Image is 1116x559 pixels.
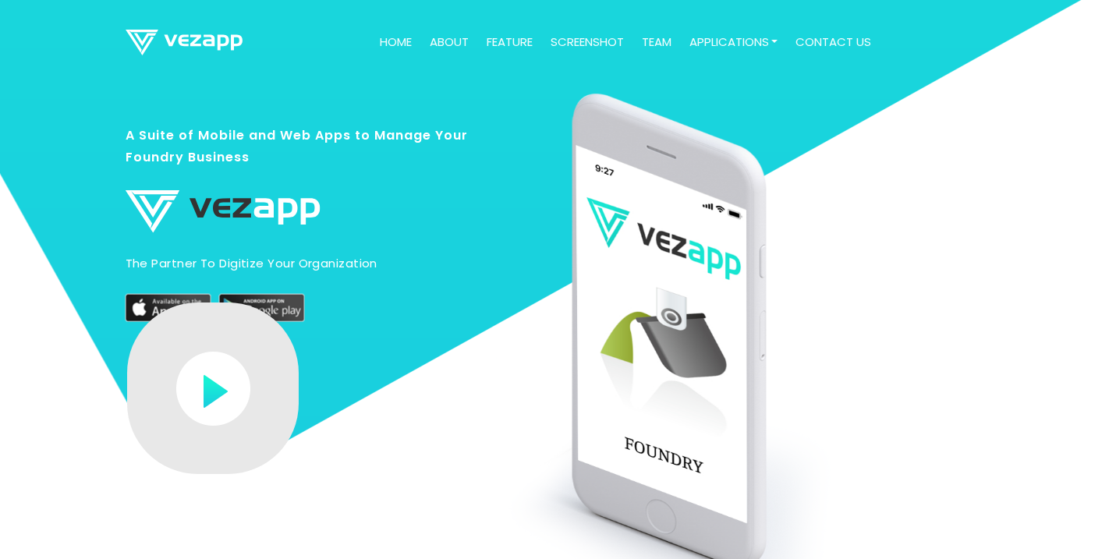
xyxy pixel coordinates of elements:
a: contact us [789,27,877,58]
iframe: Drift Widget Chat Controller [1038,481,1097,540]
iframe: Drift Widget Chat Window [795,319,1107,490]
img: appstore [126,294,211,322]
a: feature [480,27,539,58]
img: play-button [176,352,250,426]
a: team [636,27,678,58]
h3: A Suite of Mobile and Web Apps to Manage Your Foundry Business [126,125,488,184]
img: logo [126,190,321,233]
img: play-store [219,294,305,322]
a: screenshot [544,27,630,58]
a: about [423,27,475,58]
a: Home [374,27,418,58]
a: Applications [683,27,785,58]
img: logo [126,30,243,55]
p: The partner to digitize your organization [126,253,488,274]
